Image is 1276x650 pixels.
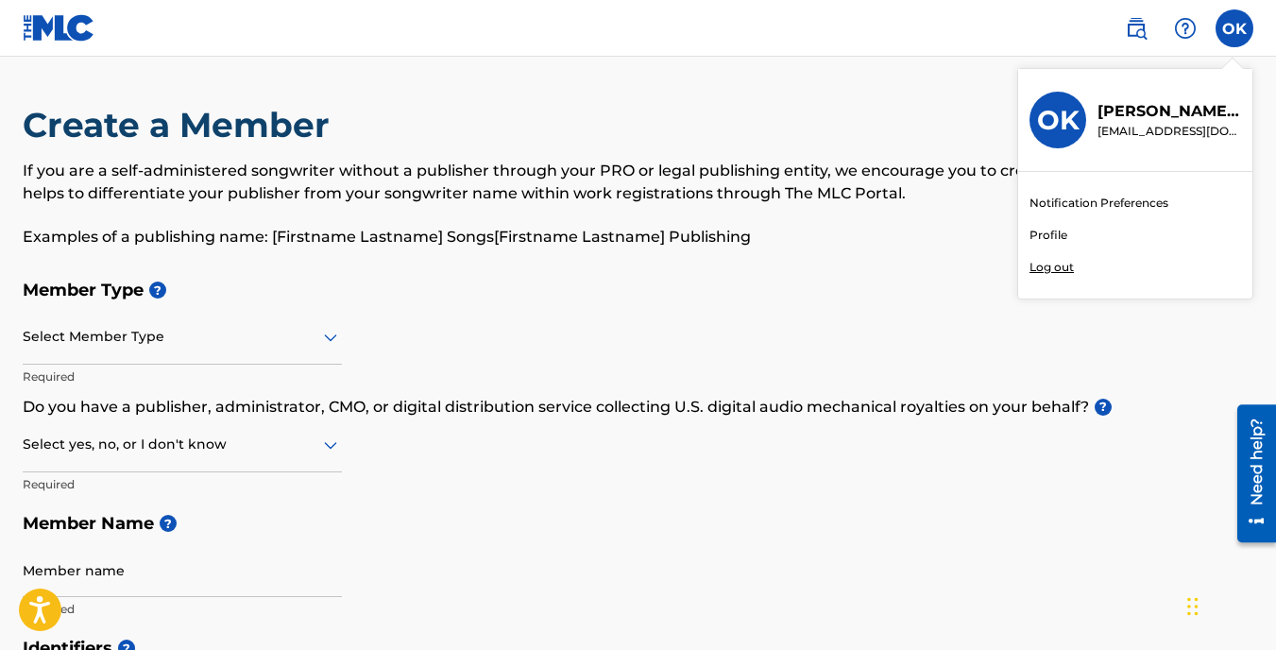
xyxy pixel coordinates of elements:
a: Public Search [1117,9,1155,47]
h5: Member Name [23,504,1253,544]
h2: Create a Member [23,104,339,146]
a: Notification Preferences [1029,195,1168,212]
span: ? [1095,399,1112,416]
div: Drag [1187,578,1199,635]
p: Required [23,368,342,385]
span: ? [149,282,166,299]
p: chadrack.kitenge54@gmail.com [1097,123,1241,140]
a: Profile [1029,227,1067,244]
p: Do you have a publisher, administrator, CMO, or digital distribution service collecting U.S. digi... [23,396,1253,419]
h5: Member Type [23,270,1253,311]
p: Olivier Kitenge [1097,100,1241,123]
p: If you are a self-administered songwriter without a publisher through your PRO or legal publishin... [23,160,1253,205]
img: MLC Logo [23,14,95,42]
iframe: Chat Widget [1182,559,1276,650]
img: help [1174,17,1197,40]
div: Help [1166,9,1204,47]
div: User Menu [1216,9,1253,47]
h3: OK [1037,104,1080,137]
p: Examples of a publishing name: [Firstname Lastname] Songs[Firstname Lastname] Publishing [23,226,1253,248]
img: search [1125,17,1148,40]
p: Required [23,601,342,618]
p: Log out [1029,259,1074,276]
span: ? [160,515,177,532]
p: Required [23,476,342,493]
iframe: Resource Center [1223,398,1276,550]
